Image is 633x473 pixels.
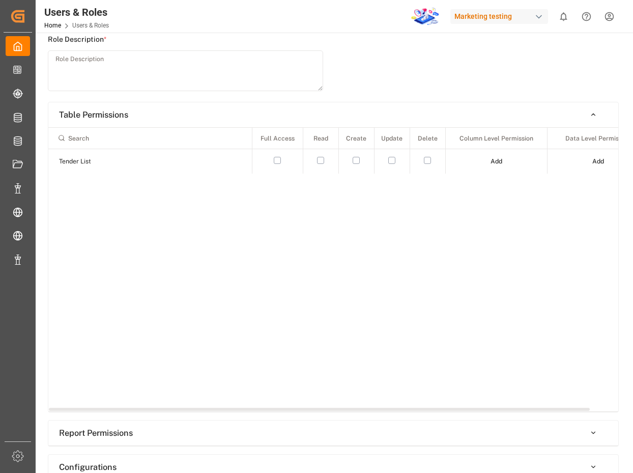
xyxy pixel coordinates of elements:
[585,153,611,170] button: Add
[450,7,552,26] button: Marketing testing
[374,128,410,149] th: Update
[44,5,109,20] div: Users & Roles
[552,5,575,28] button: show 0 new notifications
[450,9,548,24] div: Marketing testing
[445,128,547,149] th: Column Level Permission
[483,153,509,170] button: Add
[53,129,247,147] input: Search
[48,424,618,442] button: Report Permissions
[48,34,104,45] span: Role Description
[59,157,237,166] p: Tender List
[409,8,443,25] img: download.png_1728114651.png
[261,134,295,142] span: Full Access
[44,22,61,29] a: Home
[48,127,618,411] div: Table Permissions
[48,106,618,124] button: Table Permissions
[575,5,598,28] button: Help Center
[338,128,374,149] th: Create
[410,128,445,149] th: Delete
[303,128,338,149] th: Read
